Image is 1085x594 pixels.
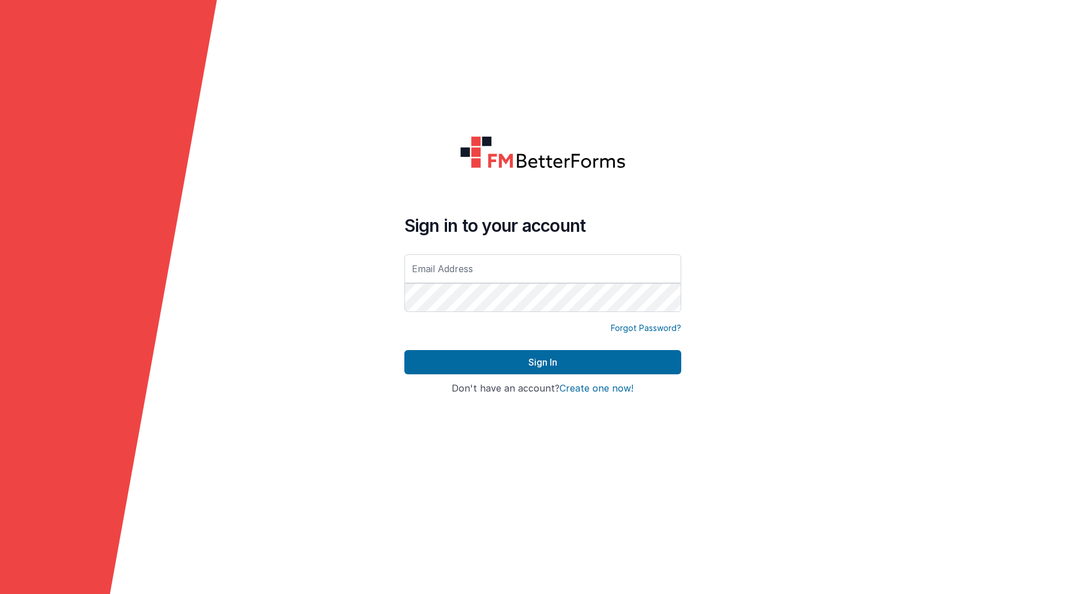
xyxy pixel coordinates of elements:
a: Forgot Password? [611,322,681,334]
input: Email Address [404,254,681,283]
h4: Sign in to your account [404,215,681,236]
button: Sign In [404,350,681,374]
button: Create one now! [560,384,633,394]
h4: Don't have an account? [404,384,681,394]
